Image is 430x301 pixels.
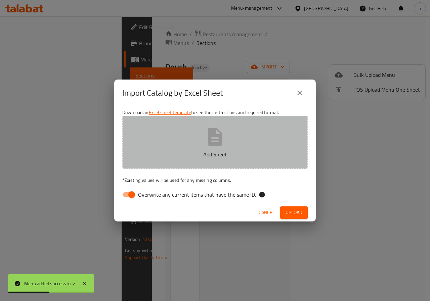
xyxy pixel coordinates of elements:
[256,206,277,219] button: Cancel
[259,208,275,217] span: Cancel
[292,85,308,101] button: close
[133,150,297,158] p: Add Sheet
[122,88,223,98] h2: Import Catalog by Excel Sheet
[149,108,191,117] a: Excel sheet template
[122,177,308,184] p: Existing values will be used for any missing columns.
[138,191,256,199] span: Overwrite any current items that have the same ID.
[286,208,302,217] span: Upload
[24,280,75,287] div: Menu added successfully
[280,206,308,219] button: Upload
[114,106,316,204] div: Download an to see the instructions and required format.
[259,191,265,198] svg: If the overwrite option isn't selected, then the items that match an existing ID will be ignored ...
[122,116,308,169] button: Add Sheet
